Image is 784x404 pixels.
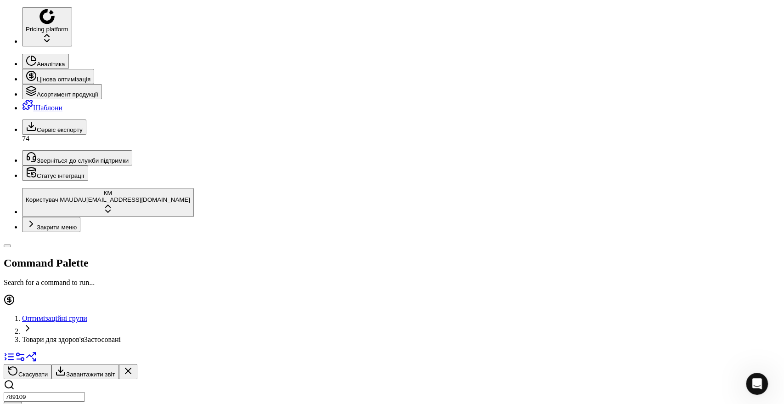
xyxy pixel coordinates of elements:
p: Search for a command to run... [4,279,780,287]
span: Аналітика [37,61,65,68]
button: Асортимент продукції [22,84,102,99]
nav: breadcrumb [4,314,780,344]
span: Шаблони [33,104,62,112]
button: Сервіс експорту [22,119,86,135]
span: Pricing platform [26,26,68,33]
span: Товари для здоров'я [22,336,84,343]
span: Статус інтеграції [37,172,85,179]
span: Користувач MAUDAU [26,196,86,203]
div: 74 [22,135,780,143]
span: Застосовані [84,336,121,343]
span: Сервіс експорту [37,126,83,133]
span: Закрити меню [37,224,77,231]
button: Pricing platform [22,7,72,46]
span: [EMAIL_ADDRESS][DOMAIN_NAME] [86,196,190,203]
button: Цінова оптимізація [22,69,94,84]
span: Зверніться до служби підтримки [37,157,129,164]
span: Товари для здоров'яЗастосовані [22,336,780,344]
button: Аналітика [22,54,69,69]
input: Пошук по SKU або назві [4,392,85,402]
a: Оптимізаційні групи [22,314,87,322]
button: КMКористувач MAUDAU[EMAIL_ADDRESS][DOMAIN_NAME] [22,188,194,217]
button: Toggle Sidebar [4,245,11,247]
iframe: Intercom live chat [746,373,768,395]
span: КM [104,189,113,196]
span: Цінова оптимізація [37,76,90,83]
a: Шаблони [22,104,62,112]
button: Зверніться до служби підтримки [22,150,132,165]
button: Завантажити звіт [51,364,118,379]
button: Закрити меню [22,217,80,232]
button: Скасувати [4,364,51,379]
h2: Command Palette [4,257,780,269]
button: Статус інтеграції [22,165,88,181]
span: Асортимент продукції [37,91,98,98]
